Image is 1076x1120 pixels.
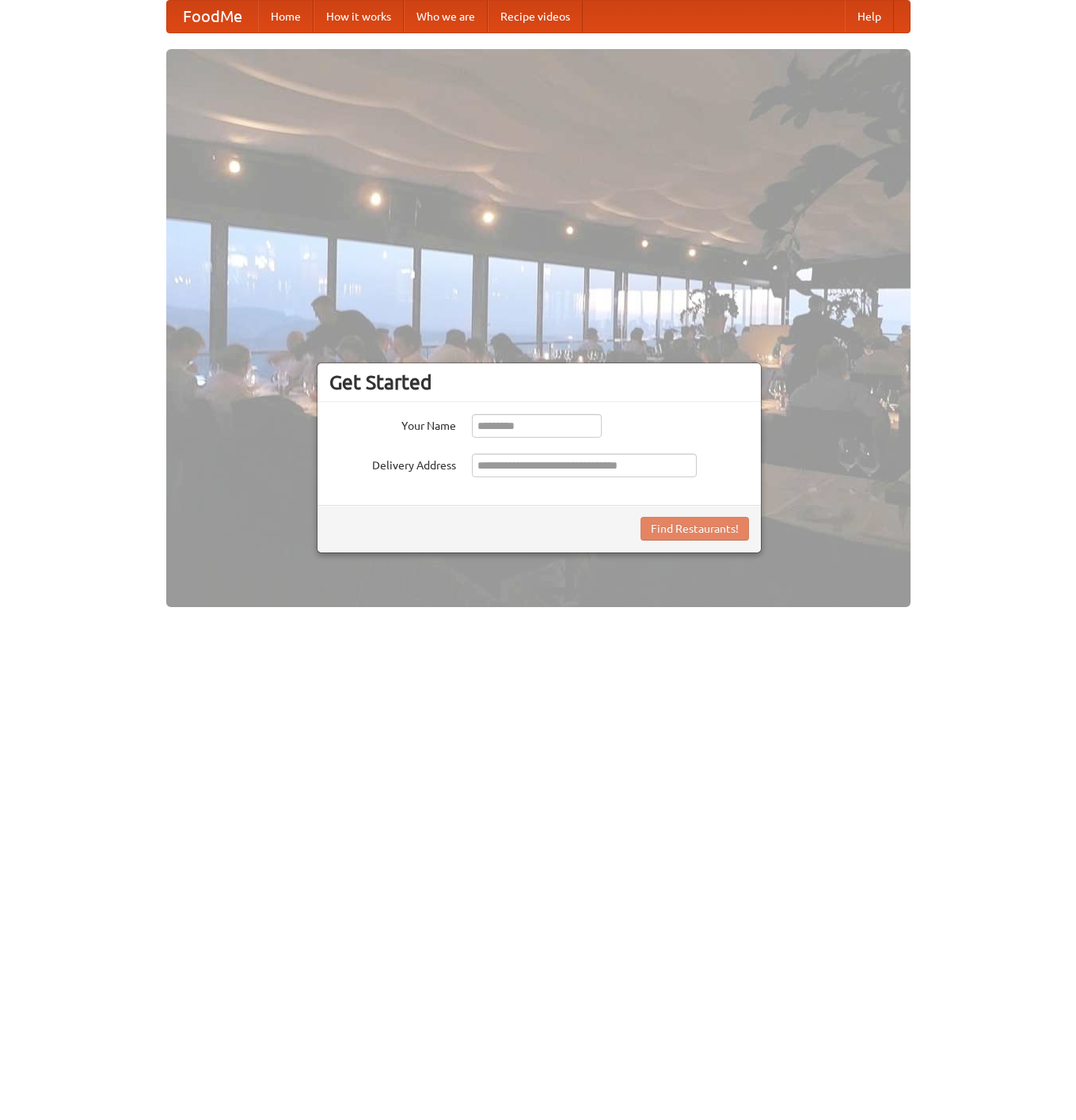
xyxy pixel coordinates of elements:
[488,1,583,32] a: Recipe videos
[329,454,456,473] label: Delivery Address
[314,1,404,32] a: How it works
[258,1,314,32] a: Home
[329,370,749,394] h3: Get Started
[404,1,488,32] a: Who we are
[845,1,894,32] a: Help
[329,414,456,434] label: Your Name
[167,1,258,32] a: FoodMe
[641,517,749,541] button: Find Restaurants!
